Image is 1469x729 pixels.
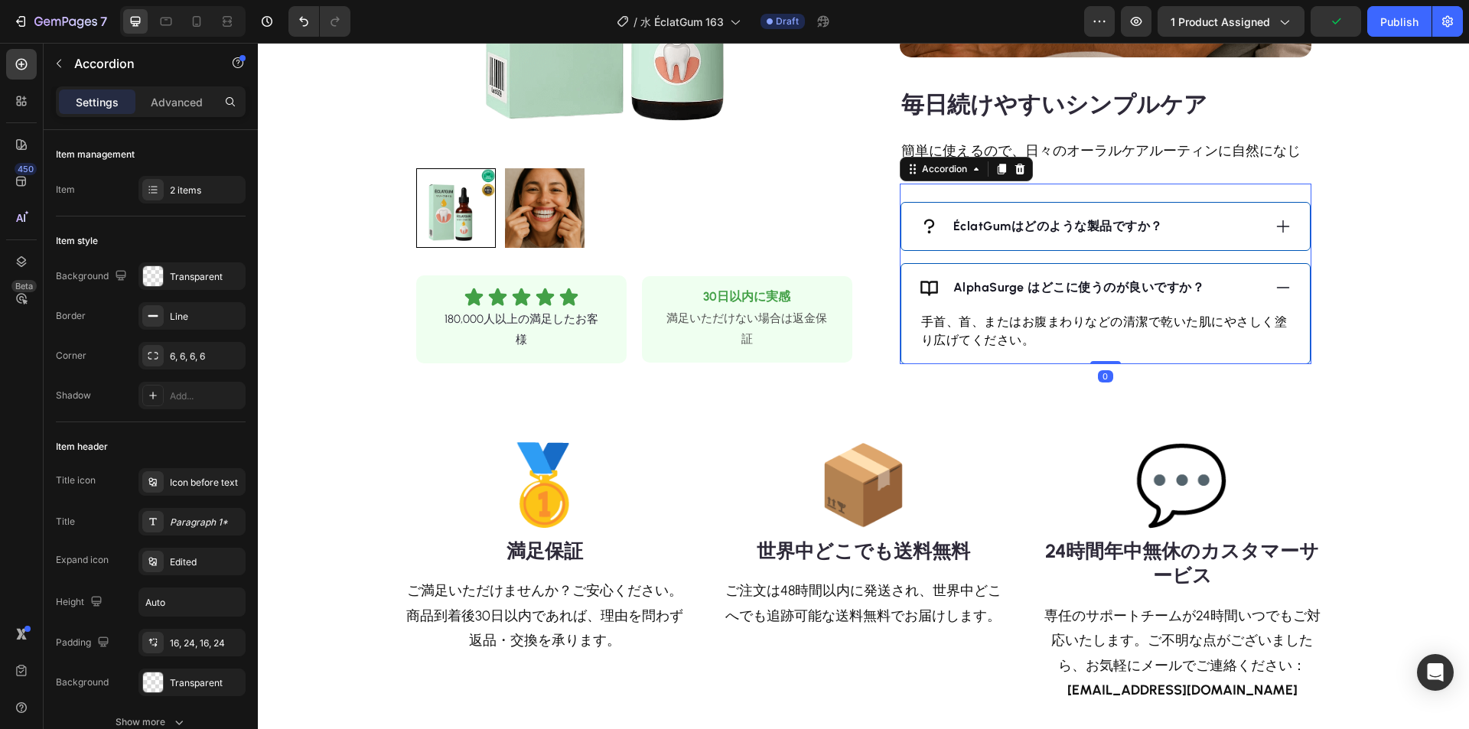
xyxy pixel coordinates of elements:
[56,309,86,323] div: Border
[170,476,242,490] div: Icon before text
[409,269,569,304] span: 満足いただけない場合は返金保証
[288,6,350,37] div: Undo/Redo
[56,515,75,529] div: Title
[56,183,75,197] div: Item
[170,636,242,650] div: 16, 24, 16, 24
[76,94,119,110] p: Settings
[467,535,744,585] p: ご注文は48時間以内に発送され、世界中どこへでも追跡可能な送料無料でお届けします。
[56,474,96,487] div: Title icon
[1367,6,1432,37] button: Publish
[465,392,746,494] h2: 📦
[151,94,203,110] p: Advanced
[1417,654,1454,691] div: Open Intercom Messenger
[139,588,245,616] input: Auto
[643,47,949,76] strong: 毎日続けやすいシンプルケア
[6,6,114,37] button: 7
[840,327,855,340] div: 0
[56,675,109,689] div: Background
[170,389,242,403] div: Add...
[776,15,799,28] span: Draft
[693,172,907,195] div: Rich Text Editor. Editing area: main
[11,280,37,292] div: Beta
[634,14,637,30] span: /
[786,561,1063,660] p: 専任のサポートチームが24時間いつでもご対応いたします。ご不明な点がございましたら、お気軽にメールでご連絡ください：
[170,310,242,324] div: Line
[663,270,1032,307] p: 手首、首、またはお腹まわりなどの清潔で乾いた肌にやさしく塗り広げてください。
[258,43,1469,729] iframe: Design area
[1380,14,1419,30] div: Publish
[170,516,242,529] div: Paragraph 1*
[170,270,242,284] div: Transparent
[693,233,949,256] div: Rich Text Editor. Editing area: main
[15,163,37,175] div: 450
[56,389,91,402] div: Shadow
[787,496,1061,545] strong: 24時間年中無休のカスタマーサービス
[809,639,1040,656] strong: [EMAIL_ADDRESS][DOMAIN_NAME]
[56,234,98,248] div: Item style
[642,45,1054,78] h2: Rich Text Editor. Editing area: main
[784,392,1065,494] h2: 💬
[643,98,1052,139] p: 簡単に使えるので、日々のオーラルケアルーティンに自然になじみます。
[74,54,204,73] p: Accordion
[147,392,428,494] h2: 🥇
[1171,14,1270,30] span: 1 product assigned
[661,119,712,133] div: Accordion
[56,148,135,161] div: Item management
[695,237,947,252] strong: AlphaSurge はどこに使うのが良いですか？
[56,592,106,613] div: Height
[170,676,242,690] div: Transparent
[170,184,242,197] div: 2 items
[148,535,426,610] p: ご満足いただけませんか？ご安心ください。商品到着後30日以内であれば、理由を問わず返品・交換を承ります。
[249,496,325,519] strong: 満足保証
[170,350,242,363] div: 6, 6, 6, 6
[1158,6,1305,37] button: 1 product assigned
[170,555,242,569] div: Edited
[56,440,108,454] div: Item header
[100,12,107,31] p: 7
[56,553,109,567] div: Expand icon
[695,176,905,190] strong: ÉclatGumはどのような製品ですか？
[56,633,112,653] div: Padding
[642,96,1054,141] div: Rich Text Editor. Editing area: main
[56,266,130,287] div: Background
[445,247,533,262] strong: 30日以内に実感
[56,349,86,363] div: Corner
[499,496,712,519] strong: 世界中どこでも送料無料
[643,47,1052,76] p: ⁠⁠⁠⁠⁠⁠⁠
[640,14,724,30] span: 水 ÉclatGum 163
